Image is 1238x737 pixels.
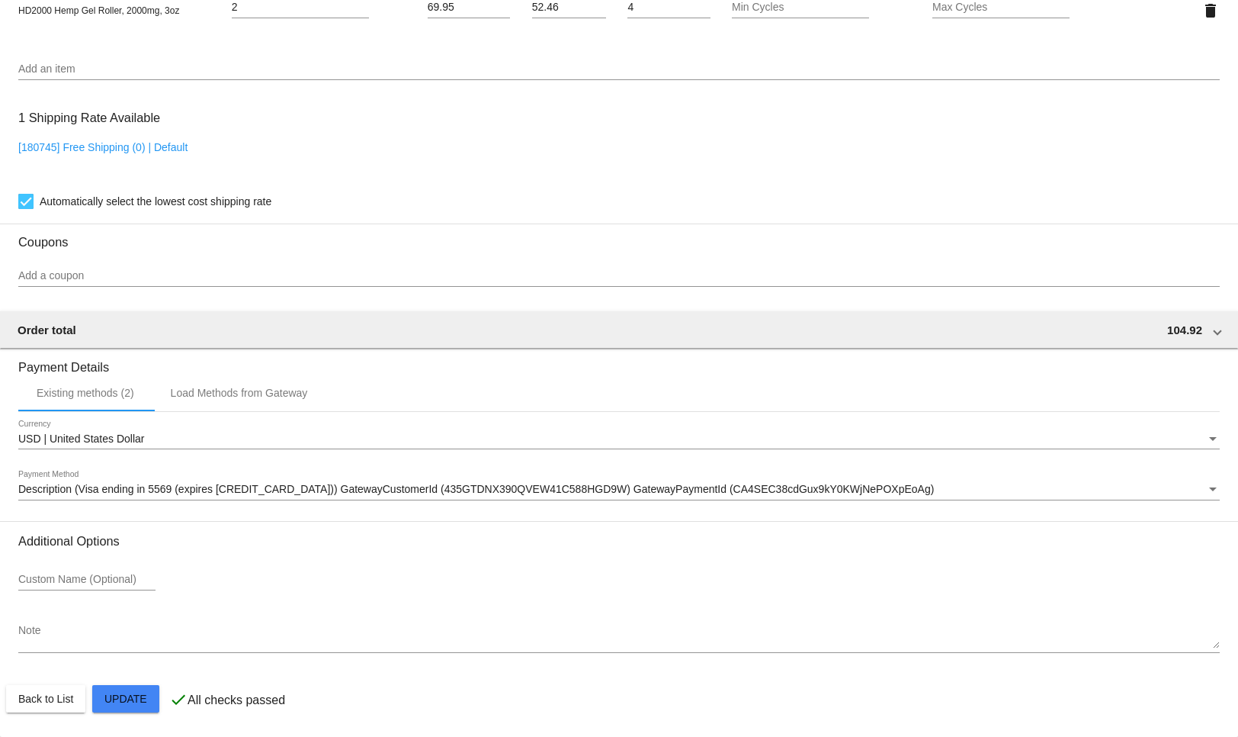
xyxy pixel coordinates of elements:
[1201,2,1220,20] mat-icon: delete
[232,2,369,14] input: Quantity (In Stock: -1121)
[18,323,76,336] span: Order total
[18,484,1220,496] mat-select: Payment Method
[932,2,1070,14] input: Max Cycles
[18,574,156,586] input: Custom Name (Optional)
[40,192,271,211] span: Automatically select the lowest cost shipping rate
[37,387,134,399] div: Existing methods (2)
[18,483,934,495] span: Description (Visa ending in 5569 (expires [CREDIT_CARD_DATA])) GatewayCustomerId (435GTDNX390QVEW...
[532,2,606,14] input: Sale Price
[92,685,159,713] button: Update
[732,2,869,14] input: Min Cycles
[171,387,308,399] div: Load Methods from Gateway
[169,690,188,709] mat-icon: check
[18,101,160,134] h3: 1 Shipping Rate Available
[18,5,179,16] span: HD2000 Hemp Gel Roller, 2000mg, 3oz
[18,349,1220,375] h3: Payment Details
[18,224,1220,249] h3: Coupons
[18,63,1220,76] input: Add an item
[428,2,510,14] input: Price
[6,685,85,713] button: Back to List
[18,534,1220,549] h3: Additional Options
[18,693,73,705] span: Back to List
[18,433,144,445] span: USD | United States Dollar
[627,2,710,14] input: Cycles
[1167,323,1202,336] span: 104.92
[18,433,1220,446] mat-select: Currency
[188,694,285,707] p: All checks passed
[18,141,188,153] a: [180745] Free Shipping (0) | Default
[18,270,1220,282] input: Add a coupon
[104,693,147,705] span: Update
